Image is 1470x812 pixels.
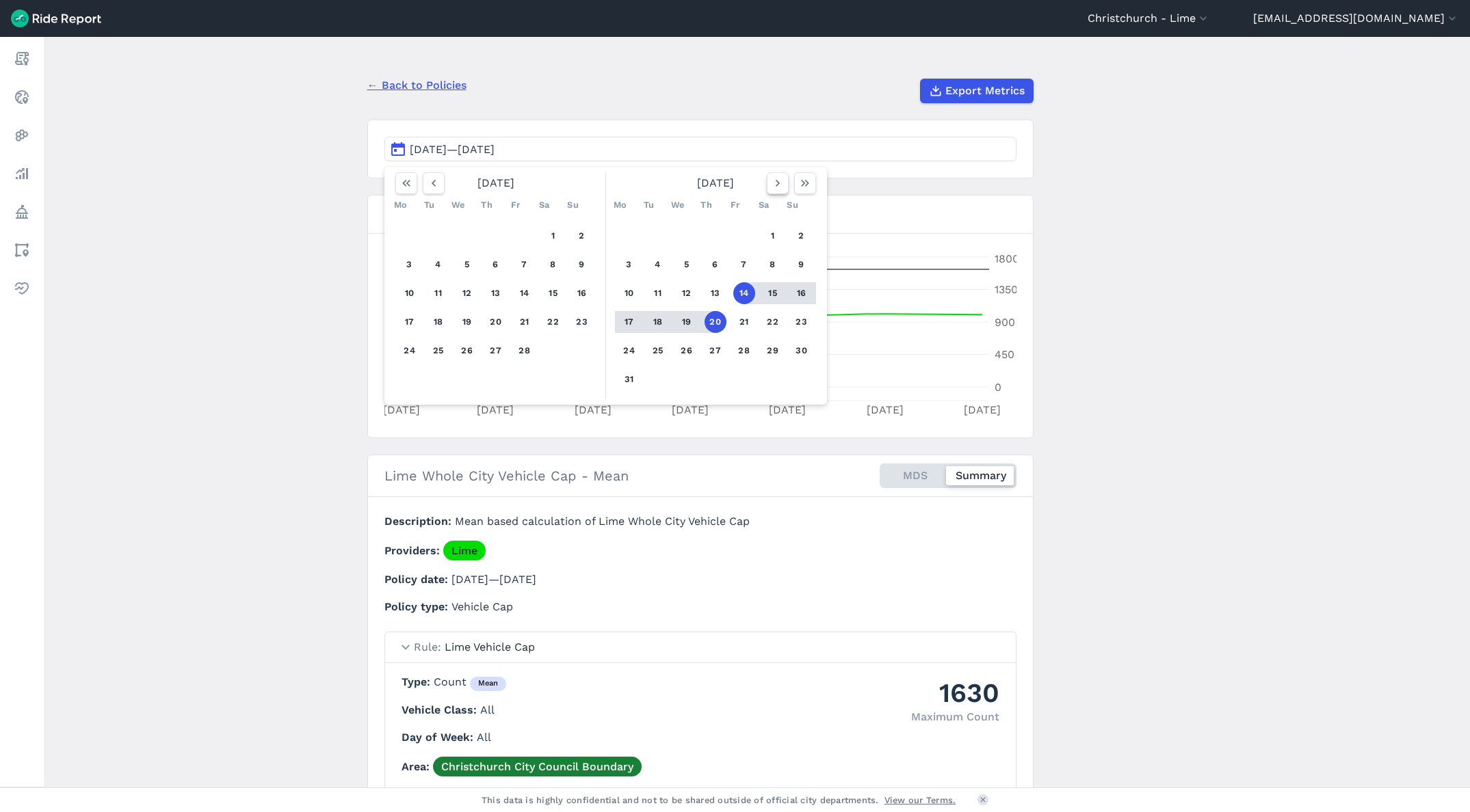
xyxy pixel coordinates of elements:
[10,85,34,109] a: Realtime
[995,348,1014,361] tspan: 450
[385,632,1016,663] summary: RuleLime Vehicle Cap
[399,340,421,362] button: 24
[402,675,434,688] span: Type
[390,172,602,194] div: [DATE]
[485,340,507,362] button: 27
[443,541,486,560] a: Lime
[911,709,999,725] div: Maximum Count
[382,403,419,416] tspan: [DATE]
[618,368,640,390] button: 31
[791,225,813,247] button: 2
[433,757,642,776] a: Christchurch City Council Boundary
[571,254,593,275] button: 9
[995,283,1018,296] tspan: 1350
[514,254,536,275] button: 7
[647,282,669,304] button: 11
[995,252,1019,265] tspan: 1800
[769,403,806,416] tspan: [DATE]
[571,311,593,333] button: 23
[419,194,441,216] div: Tu
[402,760,433,773] span: Area
[384,137,1016,161] button: [DATE]—[DATE]
[10,123,34,148] a: Heatmaps
[477,731,491,744] span: All
[514,340,536,362] button: 28
[456,340,478,362] button: 26
[470,677,506,692] div: mean
[791,311,813,333] button: 23
[753,194,775,216] div: Sa
[542,311,564,333] button: 22
[542,225,564,247] button: 1
[733,340,755,362] button: 28
[456,282,478,304] button: 12
[384,515,455,528] span: Description
[724,194,746,216] div: Fr
[384,573,451,586] span: Policy date
[451,573,536,586] span: [DATE]—[DATE]
[647,340,669,362] button: 25
[11,10,101,27] img: Ride Report
[618,282,640,304] button: 10
[696,194,718,216] div: Th
[762,340,784,362] button: 29
[505,194,527,216] div: Fr
[485,254,507,275] button: 6
[402,703,480,716] span: Vehicle Class
[542,254,564,275] button: 8
[647,254,669,275] button: 4
[762,225,784,247] button: 1
[10,276,34,301] a: Health
[995,316,1015,329] tspan: 900
[791,254,813,275] button: 9
[384,465,629,486] h2: Lime Whole City Vehicle Cap - Mean
[733,254,755,275] button: 7
[782,194,804,216] div: Su
[647,311,669,333] button: 18
[434,675,506,688] span: Count
[791,340,813,362] button: 30
[1088,10,1210,27] button: Christchurch - Lime
[995,381,1001,394] tspan: 0
[447,194,469,216] div: We
[574,403,611,416] tspan: [DATE]
[609,194,631,216] div: Mo
[618,254,640,275] button: 3
[676,340,698,362] button: 26
[705,340,726,362] button: 27
[399,311,421,333] button: 17
[964,403,1001,416] tspan: [DATE]
[676,254,698,275] button: 5
[676,311,698,333] button: 19
[542,282,564,304] button: 15
[571,282,593,304] button: 16
[456,254,478,275] button: 5
[705,254,726,275] button: 6
[884,794,956,807] a: View our Terms.
[480,703,495,716] span: All
[477,403,514,416] tspan: [DATE]
[485,311,507,333] button: 20
[384,544,443,557] span: Providers
[368,195,1033,234] h3: Compliance for Lime Whole City Vehicle Cap - Mean
[571,225,593,247] button: 2
[514,311,536,333] button: 21
[399,254,421,275] button: 3
[399,282,421,304] button: 10
[402,731,477,744] span: Day of Week
[390,194,412,216] div: Mo
[456,311,478,333] button: 19
[638,194,660,216] div: Tu
[762,282,784,304] button: 15
[428,282,449,304] button: 11
[428,340,449,362] button: 25
[920,79,1034,103] button: Export Metrics
[485,282,507,304] button: 13
[911,674,999,712] div: 1630
[791,282,813,304] button: 16
[410,143,495,156] span: [DATE]—[DATE]
[367,77,467,94] a: ← Back to Policies
[733,311,755,333] button: 21
[762,254,784,275] button: 8
[866,403,903,416] tspan: [DATE]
